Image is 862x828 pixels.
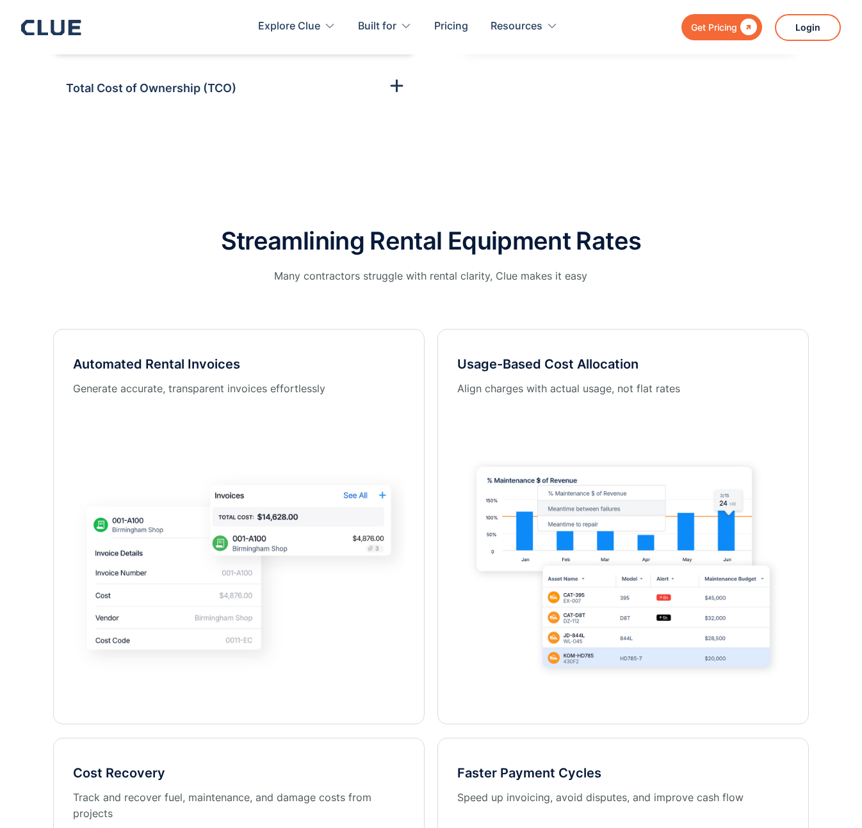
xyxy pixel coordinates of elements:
[457,355,789,373] h3: Usage-Based Cost Allocation
[434,6,468,47] a: Pricing
[491,6,558,47] div: Resources
[358,6,412,47] div: Built for
[358,6,396,47] div: Built for
[73,764,405,782] h3: Cost Recovery
[691,19,737,35] div: Get Pricing
[681,14,762,40] a: Get Pricing
[775,14,841,41] a: Login
[258,6,320,47] div: Explore Clue
[221,227,642,256] h2: Streamlining Rental Equipment Rates
[73,790,405,822] p: Track and recover fuel, maintenance, and damage costs from projects
[491,6,542,47] div: Resources
[457,381,789,397] p: Align charges with actual usage, not flat rates
[457,764,789,782] h3: Faster Payment Cycles
[457,790,789,806] p: Speed up invoicing, avoid disputes, and improve cash flow
[457,429,789,705] img: Usage-Based Cost Allocation
[73,355,405,373] h3: Automated Rental Invoices
[737,19,757,35] div: 
[73,429,405,705] img: Automated Rental Invoices
[258,6,336,47] div: Explore Clue
[221,268,642,284] p: Many contractors struggle with rental clarity, Clue makes it easy
[66,79,236,97] h3: Total Cost of Ownership (TCO)
[73,381,405,397] p: Generate accurate, transparent invoices effortlessly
